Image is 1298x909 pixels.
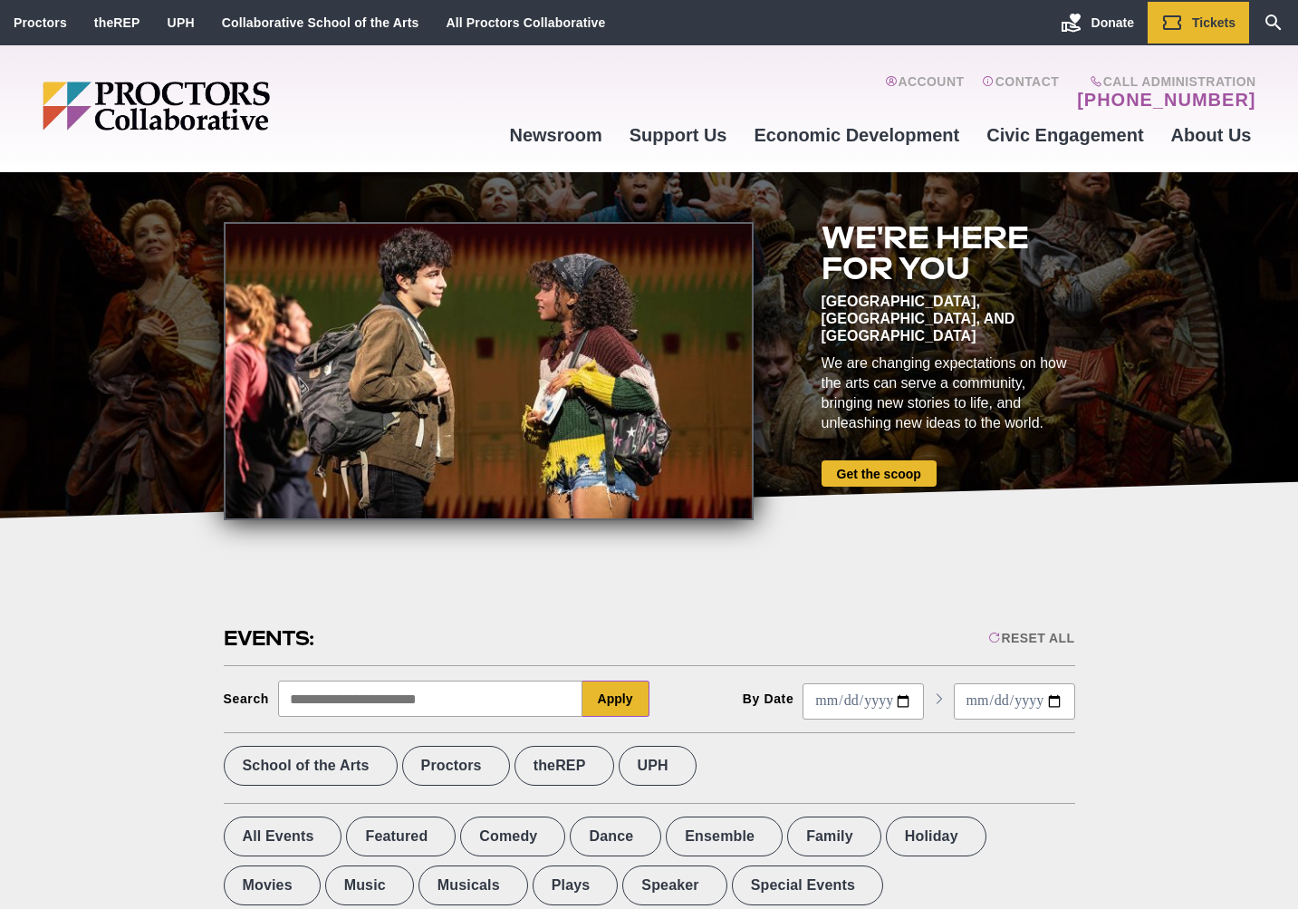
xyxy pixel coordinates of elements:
[418,865,528,905] label: Musicals
[495,111,615,160] a: Newsroom
[885,74,964,111] a: Account
[570,817,661,856] label: Dance
[1091,15,1134,30] span: Donate
[582,681,649,717] button: Apply
[886,817,986,856] label: Holiday
[514,746,614,786] label: theREP
[822,222,1075,284] h2: We're here for you
[1047,2,1148,44] a: Donate
[619,746,697,786] label: UPH
[1148,2,1249,44] a: Tickets
[732,865,883,905] label: Special Events
[741,111,974,160] a: Economic Development
[1077,89,1255,111] a: [PHONE_NUMBER]
[666,817,783,856] label: Ensemble
[822,460,937,487] a: Get the scoop
[446,15,605,30] a: All Proctors Collaborative
[402,746,510,786] label: Proctors
[224,691,270,706] div: Search
[224,746,398,786] label: School of the Arts
[1072,74,1255,89] span: Call Administration
[533,865,619,905] label: Plays
[973,111,1157,160] a: Civic Engagement
[346,817,456,856] label: Featured
[224,817,342,856] label: All Events
[325,865,414,905] label: Music
[14,15,67,30] a: Proctors
[168,15,195,30] a: UPH
[460,817,565,856] label: Comedy
[982,74,1059,111] a: Contact
[1158,111,1265,160] a: About Us
[988,631,1074,645] div: Reset All
[787,817,881,856] label: Family
[822,353,1075,433] div: We are changing expectations on how the arts can serve a community, bringing new stories to life,...
[1192,15,1236,30] span: Tickets
[224,624,317,653] h2: Events:
[1249,2,1298,44] a: Search
[743,691,794,706] div: By Date
[94,15,140,30] a: theREP
[43,82,409,131] img: Proctors logo
[224,865,321,905] label: Movies
[822,293,1075,344] div: [GEOGRAPHIC_DATA], [GEOGRAPHIC_DATA], and [GEOGRAPHIC_DATA]
[622,865,726,905] label: Speaker
[616,111,741,160] a: Support Us
[222,15,419,30] a: Collaborative School of the Arts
